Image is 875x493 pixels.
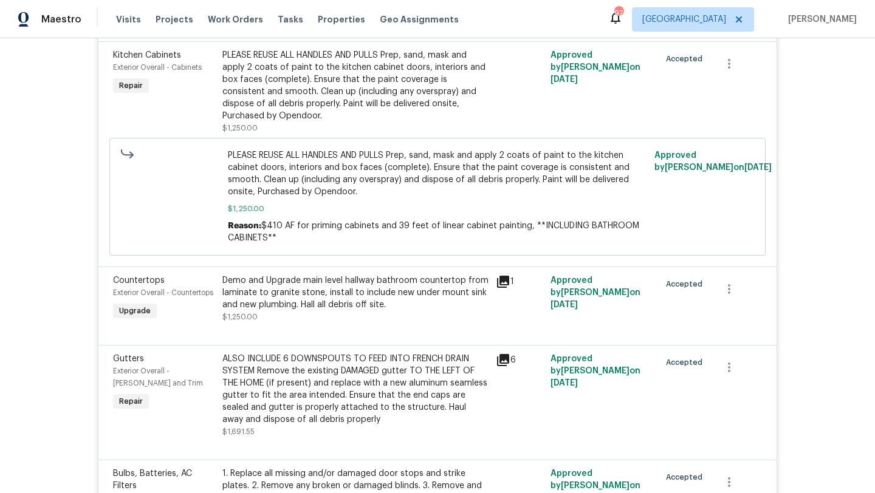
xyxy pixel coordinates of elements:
[114,395,148,407] span: Repair
[113,469,192,490] span: Bulbs, Batteries, AC Filters
[113,289,213,296] span: Exterior Overall - Countertops
[380,13,459,25] span: Geo Assignments
[113,64,202,71] span: Exterior Overall - Cabinets
[551,379,578,387] span: [DATE]
[113,367,203,387] span: Exterior Overall - [PERSON_NAME] and Trim
[228,222,639,242] span: $410 AF for priming cabinets and 39 feet of linear cabinet painting, **INCLUDING BATHROOM CABINETS**
[654,151,772,172] span: Approved by [PERSON_NAME] on
[222,124,258,132] span: $1,250.00
[228,222,261,230] span: Reason:
[496,274,543,289] div: 1
[666,278,707,290] span: Accepted
[113,355,144,363] span: Gutters
[41,13,81,25] span: Maestro
[614,7,623,19] div: 97
[551,276,640,309] span: Approved by [PERSON_NAME] on
[228,149,648,198] span: PLEASE REUSE ALL HANDLES AND PULLS Prep, sand, mask and apply 2 coats of paint to the kitchen cab...
[783,13,857,25] span: [PERSON_NAME]
[228,203,648,215] span: $1,250.00
[642,13,726,25] span: [GEOGRAPHIC_DATA]
[114,305,156,317] span: Upgrade
[222,428,255,435] span: $1,691.55
[496,353,543,367] div: 6
[116,13,141,25] span: Visits
[222,49,489,122] div: PLEASE REUSE ALL HANDLES AND PULLS Prep, sand, mask and apply 2 coats of paint to the kitchen cab...
[318,13,365,25] span: Properties
[222,313,258,321] span: $1,250.00
[551,355,640,387] span: Approved by [PERSON_NAME] on
[156,13,193,25] span: Projects
[113,276,165,285] span: Countertops
[551,301,578,309] span: [DATE]
[666,471,707,483] span: Accepted
[666,53,707,65] span: Accepted
[114,80,148,92] span: Repair
[222,274,489,311] div: Demo and Upgrade main level hallway bathroom countertop from laminate to granite stone, install t...
[208,13,263,25] span: Work Orders
[551,75,578,84] span: [DATE]
[666,356,707,369] span: Accepted
[744,163,772,172] span: [DATE]
[113,51,181,59] span: Kitchen Cabinets
[551,51,640,84] span: Approved by [PERSON_NAME] on
[222,353,489,426] div: ALSO INCLUDE 6 DOWNSPOUTS TO FEED INTO FRENCH DRAIN SYSTEM Remove the existing DAMAGED gutter TO ...
[278,15,303,24] span: Tasks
